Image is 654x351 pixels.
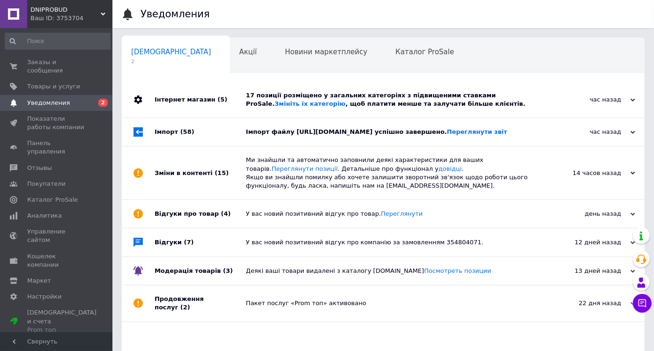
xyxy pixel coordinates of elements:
[246,299,542,307] div: Пакет послуг «Prom топ» активовано
[141,8,210,20] h1: Уведомления
[246,128,542,136] div: Імпорт файлу [URL][DOMAIN_NAME] успішно завершено.
[246,267,542,275] div: Деякі ваші товари видалені з каталогу [DOMAIN_NAME]
[275,100,345,107] a: Змініть їх категорію
[542,169,635,177] div: 14 часов назад
[27,164,52,172] span: Отзывы
[155,257,246,285] div: Модерація товарів
[27,99,70,107] span: Уведомления
[98,99,108,107] span: 2
[542,95,635,104] div: час назад
[542,210,635,218] div: день назад
[27,196,78,204] span: Каталог ProSale
[27,292,61,301] span: Настройки
[27,227,87,244] span: Управление сайтом
[221,210,231,217] span: (4)
[184,239,194,246] span: (7)
[542,128,635,136] div: час назад
[381,210,423,217] a: Переглянути
[155,200,246,228] div: Відгуки про товар
[246,238,542,247] div: У вас новий позитивний відгук про компанію за замовленням 354804071.
[542,299,635,307] div: 22 дня назад
[424,267,491,274] a: Посмотреть позиции
[155,146,246,199] div: Зміни в контенті
[239,48,257,56] span: Акції
[438,165,462,172] a: довідці
[131,58,211,65] span: 2
[27,326,97,334] div: Prom топ
[447,128,507,135] a: Переглянути звіт
[180,304,190,311] span: (2)
[285,48,367,56] span: Новини маркетплейсу
[27,82,80,91] span: Товары и услуги
[27,115,87,132] span: Показатели работы компании
[272,165,338,172] a: Переглянути позиції
[27,180,66,188] span: Покупатели
[27,308,97,334] span: [DEMOGRAPHIC_DATA] и счета
[180,128,194,135] span: (58)
[223,267,233,274] span: (3)
[542,267,635,275] div: 13 дней назад
[246,210,542,218] div: У вас новий позитивний відгук про товар.
[30,14,112,22] div: Ваш ID: 3753704
[5,33,111,50] input: Поиск
[246,156,542,190] div: Ми знайшли та автоматично заповнили деякі характеристики для ваших товарів. . Детальніше про функ...
[27,58,87,75] span: Заказы и сообщения
[131,48,211,56] span: [DEMOGRAPHIC_DATA]
[217,96,227,103] span: (5)
[542,238,635,247] div: 12 дней назад
[155,285,246,321] div: Продовження послуг
[633,294,652,313] button: Чат с покупателем
[215,169,229,176] span: (15)
[30,6,101,14] span: DNIPROBUD
[395,48,454,56] span: Каталог ProSale
[155,82,246,117] div: Інтернет магазин
[155,228,246,256] div: Відгуки
[246,91,542,108] div: 17 позиції розміщено у загальних категоріях з підвищеними ставками ProSale. , щоб платити менше т...
[155,118,246,146] div: Імпорт
[27,252,87,269] span: Кошелек компании
[27,139,87,156] span: Панель управления
[27,277,51,285] span: Маркет
[27,212,62,220] span: Аналитика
